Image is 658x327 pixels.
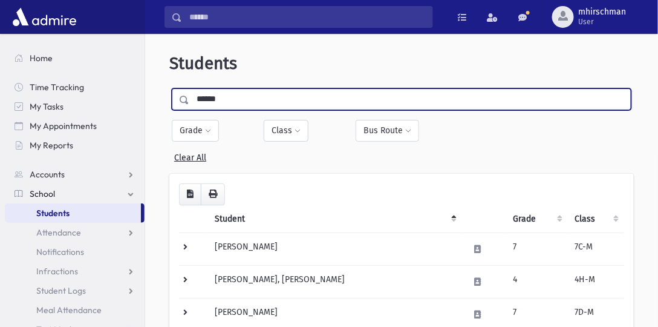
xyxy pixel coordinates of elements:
span: Infractions [36,266,78,277]
span: Students [169,53,237,73]
button: Grade [172,120,219,142]
span: My Reports [30,140,73,151]
a: Student Logs [5,281,145,300]
span: Students [36,208,70,219]
button: Bus Route [356,120,419,142]
a: Students [5,203,141,223]
button: Print [201,183,225,205]
span: Home [30,53,53,64]
span: Meal Attendance [36,305,102,315]
td: [PERSON_NAME] [207,233,462,265]
th: Class: activate to sort column ascending [568,205,624,233]
a: My Tasks [5,97,145,116]
a: Infractions [5,262,145,281]
a: My Appointments [5,116,145,136]
button: Class [264,120,308,142]
span: User [579,17,627,27]
span: My Tasks [30,101,64,112]
a: Time Tracking [5,78,145,97]
a: School [5,184,145,203]
td: 7 [506,233,568,265]
span: Accounts [30,169,65,180]
a: Home [5,48,145,68]
span: Notifications [36,246,84,257]
a: Accounts [5,165,145,184]
button: CSV [179,183,201,205]
span: School [30,188,55,199]
input: Search [182,6,432,28]
td: 4H-M [568,265,624,298]
a: Clear All [174,148,206,163]
a: Notifications [5,242,145,262]
td: 7C-M [568,233,624,265]
a: My Reports [5,136,145,155]
a: Attendance [5,223,145,242]
span: mhirschman [579,7,627,17]
span: Time Tracking [30,82,84,93]
span: Student Logs [36,285,86,296]
img: AdmirePro [10,5,79,29]
th: Grade: activate to sort column ascending [506,205,568,233]
td: [PERSON_NAME], [PERSON_NAME] [207,265,462,298]
span: My Appointments [30,121,97,131]
span: Attendance [36,227,81,238]
a: Meal Attendance [5,300,145,320]
th: Student: activate to sort column descending [207,205,462,233]
td: 4 [506,265,568,298]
